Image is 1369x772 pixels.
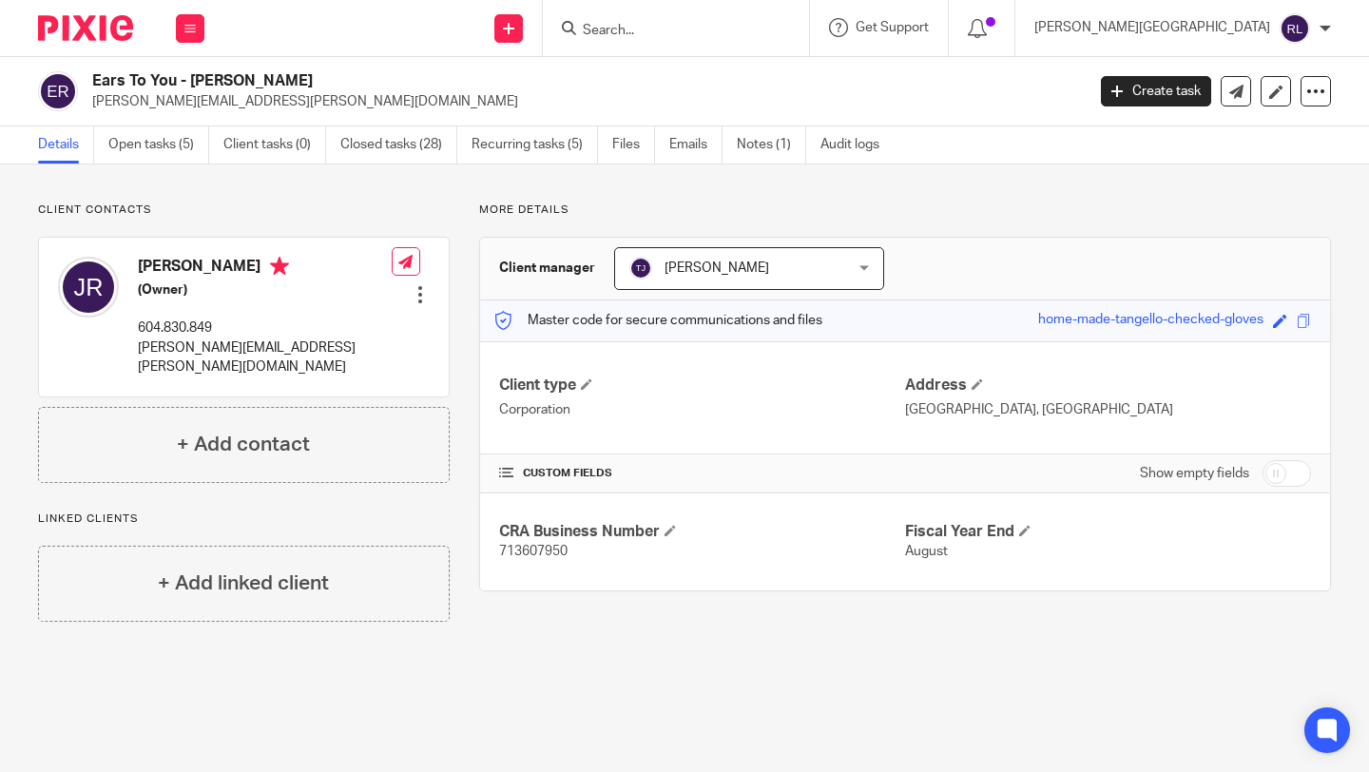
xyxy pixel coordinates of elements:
h3: Client manager [499,259,595,278]
p: [PERSON_NAME][EMAIL_ADDRESS][PERSON_NAME][DOMAIN_NAME] [138,338,392,377]
img: svg%3E [38,71,78,111]
div: home-made-tangello-checked-gloves [1038,310,1263,332]
p: Linked clients [38,511,450,527]
h4: + Add linked client [158,569,329,598]
a: Details [38,126,94,164]
a: Emails [669,126,723,164]
h4: [PERSON_NAME] [138,257,392,280]
a: Client tasks (0) [223,126,326,164]
h4: CUSTOM FIELDS [499,466,905,481]
a: Recurring tasks (5) [472,126,598,164]
p: Corporation [499,400,905,419]
img: svg%3E [629,257,652,280]
span: [PERSON_NAME] [665,261,769,275]
span: 713607950 [499,545,568,558]
p: [PERSON_NAME][EMAIL_ADDRESS][PERSON_NAME][DOMAIN_NAME] [92,92,1072,111]
h4: CRA Business Number [499,522,905,542]
p: 604.830.849 [138,318,392,338]
a: Audit logs [820,126,894,164]
p: [PERSON_NAME][GEOGRAPHIC_DATA] [1034,18,1270,37]
a: Notes (1) [737,126,806,164]
img: Pixie [38,15,133,41]
a: Closed tasks (28) [340,126,457,164]
i: Primary [270,257,289,276]
a: Files [612,126,655,164]
p: More details [479,203,1331,218]
img: svg%3E [58,257,119,318]
p: Master code for secure communications and files [494,311,822,330]
h2: Ears To You - [PERSON_NAME] [92,71,877,91]
a: Create task [1101,76,1211,106]
a: Open tasks (5) [108,126,209,164]
p: Client contacts [38,203,450,218]
p: [GEOGRAPHIC_DATA], [GEOGRAPHIC_DATA] [905,400,1311,419]
img: svg%3E [1280,13,1310,44]
h4: + Add contact [177,430,310,459]
span: Get Support [856,21,929,34]
input: Search [581,23,752,40]
h4: Fiscal Year End [905,522,1311,542]
h5: (Owner) [138,280,392,299]
h4: Address [905,376,1311,396]
span: August [905,545,948,558]
label: Show empty fields [1140,464,1249,483]
h4: Client type [499,376,905,396]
